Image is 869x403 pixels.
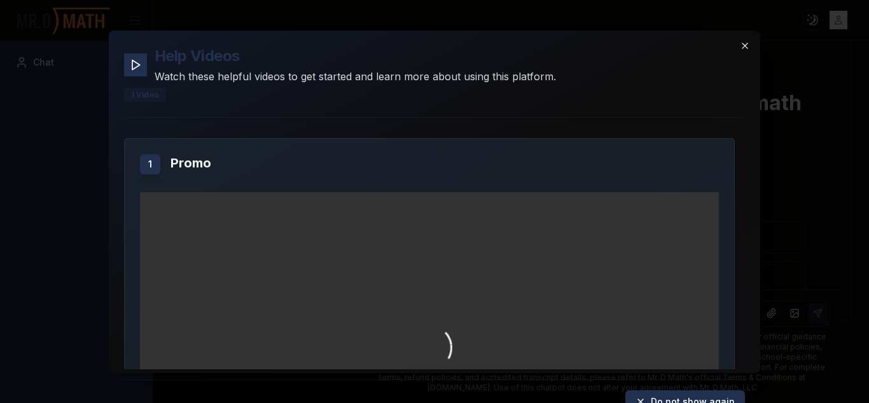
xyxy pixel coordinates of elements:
[124,87,166,101] div: 1 Video
[170,153,719,171] h3: Promo
[155,68,556,83] p: Watch these helpful videos to get started and learn more about using this platform.
[155,45,556,66] h2: Help Videos
[140,153,160,174] div: 1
